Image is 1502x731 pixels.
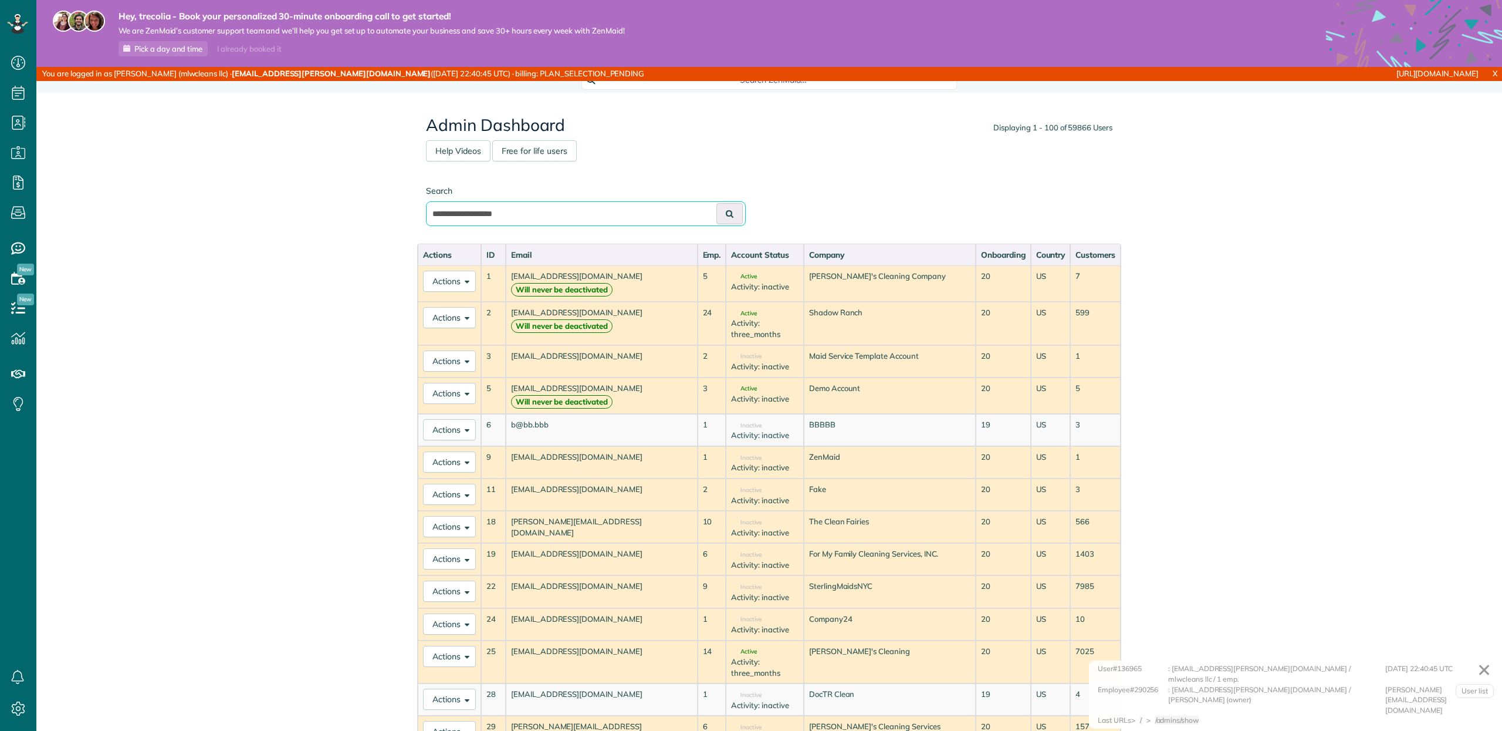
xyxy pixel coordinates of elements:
td: 24 [481,608,506,641]
td: [EMAIL_ADDRESS][DOMAIN_NAME] [506,302,698,345]
div: Email [511,249,692,261]
td: 28 [481,683,506,716]
span: Pick a day and time [134,44,202,53]
td: 20 [976,479,1031,511]
td: 1 [698,683,726,716]
td: [PERSON_NAME]'s Cleaning [804,641,976,684]
a: Pick a day and time [119,41,208,56]
td: 20 [976,345,1031,378]
td: 20 [976,265,1031,302]
td: [EMAIL_ADDRESS][DOMAIN_NAME] [506,543,698,575]
span: Inactive [731,487,762,493]
td: 6 [481,414,506,446]
td: US [1031,479,1071,511]
td: 20 [976,378,1031,414]
button: Actions [423,516,476,537]
td: 1403 [1070,543,1121,575]
td: 3 [698,378,726,414]
div: Activity: three_months [731,318,798,339]
td: 19 [481,543,506,575]
td: 14 [698,641,726,684]
td: 10 [698,511,726,543]
td: 20 [976,543,1031,575]
td: US [1031,446,1071,479]
div: Country [1036,249,1065,261]
td: 2 [698,345,726,378]
td: 1 [698,608,726,641]
a: Help Videos [426,140,490,161]
div: Activity: inactive [731,393,798,405]
div: User#136965 [1098,663,1168,684]
td: US [1031,414,1071,446]
button: Actions [423,689,476,710]
td: [EMAIL_ADDRESS][DOMAIN_NAME] [506,608,698,641]
div: Activity: inactive [731,592,798,603]
td: 4 [1070,683,1121,716]
a: Free for life users [492,140,577,161]
td: [EMAIL_ADDRESS][DOMAIN_NAME] [506,446,698,479]
span: New [17,264,34,275]
div: Emp. [703,249,721,261]
td: Shadow Ranch [804,302,976,345]
td: DocTR Clean [804,683,976,716]
span: We are ZenMaid’s customer support team and we’ll help you get set up to automate your business an... [119,26,625,36]
td: 18 [481,511,506,543]
td: 5 [481,378,506,414]
strong: Will never be deactivated [511,395,613,409]
td: 1 [1070,345,1121,378]
td: 19 [976,414,1031,446]
div: Activity: inactive [731,430,798,441]
td: 20 [976,608,1031,641]
div: Last URLs [1098,715,1131,726]
span: Active [731,649,757,655]
div: Onboarding [981,249,1026,261]
td: 20 [976,575,1031,608]
td: 24 [698,302,726,345]
span: Inactive [731,552,762,558]
a: ✕ [1471,656,1497,684]
span: Active [731,311,757,316]
div: Activity: inactive [731,527,798,538]
strong: Will never be deactivated [511,319,613,333]
td: Demo Account [804,378,976,414]
a: User list [1456,684,1494,698]
div: Activity: inactive [731,495,798,506]
div: Account Status [731,249,798,261]
span: Inactive [731,520,762,525]
td: 20 [976,511,1031,543]
button: Actions [423,271,476,292]
td: US [1031,378,1071,414]
td: SterlingMaidsNYC [804,575,976,608]
td: US [1031,543,1071,575]
td: 7025 [1070,641,1121,684]
td: 20 [976,641,1031,684]
td: BBBBB [804,414,976,446]
img: jorge-587dff0eeaa6aab1f244e6dc62b8924c3b6ad411094392a53c71c6c4a576187d.jpg [68,11,89,32]
div: Activity: three_months [731,656,798,678]
button: Actions [423,452,476,473]
div: : [EMAIL_ADDRESS][PERSON_NAME][DOMAIN_NAME] / mlwcleans llc / 1 emp. [1168,663,1385,684]
strong: Hey, trecolia - Book your personalized 30-minute onboarding call to get started! [119,11,625,22]
div: : [EMAIL_ADDRESS][PERSON_NAME][DOMAIN_NAME] / [PERSON_NAME] (owner) [1168,685,1385,716]
td: US [1031,265,1071,302]
td: [EMAIL_ADDRESS][DOMAIN_NAME] [506,683,698,716]
td: 25 [481,641,506,684]
td: 3 [1070,414,1121,446]
td: 6 [698,543,726,575]
button: Actions [423,419,476,440]
div: Displaying 1 - 100 of 59866 Users [993,122,1112,133]
td: 20 [976,446,1031,479]
span: New [17,294,34,305]
img: michelle-19f622bdf1676172e81f8f8fba1fb50e276960ebfe0243fe18214015130c80e4.jpg [84,11,105,32]
td: 22 [481,575,506,608]
div: Activity: inactive [731,700,798,711]
td: For My Family Cleaning Services, INC. [804,543,976,575]
td: The Clean Fairies [804,511,976,543]
td: Fake [804,479,976,511]
td: US [1031,641,1071,684]
td: [EMAIL_ADDRESS][DOMAIN_NAME] [506,575,698,608]
td: [EMAIL_ADDRESS][DOMAIN_NAME] [506,378,698,414]
td: ZenMaid [804,446,976,479]
td: 3 [481,345,506,378]
span: Inactive [731,692,762,698]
